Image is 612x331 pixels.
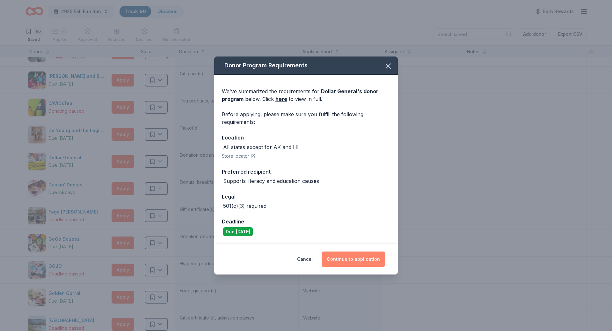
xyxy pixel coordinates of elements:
div: Preferred recipient [222,168,390,176]
div: 501(c)(3) required [223,202,266,210]
div: All states except for AK and HI [223,143,299,151]
div: Donor Program Requirements [214,56,398,75]
div: Supports literacy and education causes [223,177,319,185]
div: Legal [222,192,390,201]
div: Location [222,133,390,142]
button: Cancel [297,252,313,267]
div: Deadline [222,217,390,226]
button: Continue to application [322,252,385,267]
button: Store locator [222,152,256,160]
a: here [275,95,287,103]
div: Due [DATE] [223,227,253,236]
div: Before applying, please make sure you fulfill the following requirements: [222,110,390,126]
div: We've summarized the requirements for below. Click to view in full. [222,87,390,103]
